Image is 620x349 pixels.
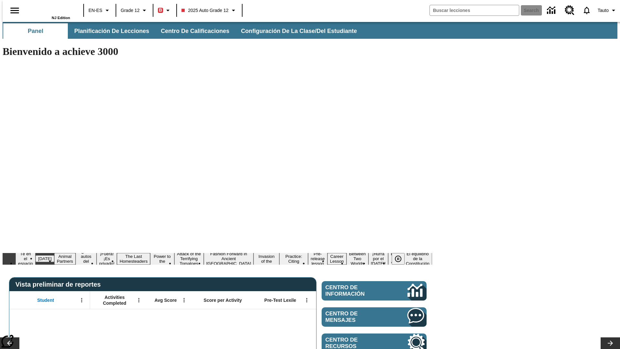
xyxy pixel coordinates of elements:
[117,253,150,265] button: Slide 6 The Last Homesteaders
[37,297,54,303] span: Student
[155,5,174,16] button: Boost El color de la clase es rojo. Cambiar el color de la clase.
[325,284,386,297] span: Centro de información
[5,1,24,20] button: Abrir el menú lateral
[3,23,68,39] button: Panel
[264,297,296,303] span: Pre-Test Lexile
[3,23,363,39] div: Subbarra de navegación
[392,253,405,265] button: Pausar
[161,27,229,35] span: Centro de calificaciones
[159,6,162,14] span: B
[578,2,595,19] a: Notificaciones
[15,250,36,267] button: Slide 1 Té en el espacio
[598,7,609,14] span: Tauto
[15,281,104,288] span: Vista preliminar de reportes
[28,3,70,16] a: Portada
[236,23,362,39] button: Configuración de la clase/del estudiante
[69,23,154,39] button: Planificación de lecciones
[204,297,242,303] span: Score per Activity
[77,295,87,305] button: Abrir menú
[118,5,151,16] button: Grado: Grade 12, Elige un grado
[388,250,403,267] button: Slide 16 Point of View
[392,253,411,265] div: Pausar
[561,2,578,19] a: Centro de recursos, Se abrirá en una pestaña nueva.
[134,295,144,305] button: Abrir menú
[179,5,240,16] button: Class: 2025 Auto Grade 12, Selecciona una clase
[52,16,70,20] span: NJ Edition
[36,255,54,262] button: Slide 2 Día del Trabajo
[150,248,174,270] button: Slide 7 Solar Power to the People
[368,250,388,267] button: Slide 15 ¡Hurra por el Día de la Constitución!
[93,294,136,306] span: Activities Completed
[28,2,70,20] div: Portada
[76,248,97,270] button: Slide 4 ¿Los autos del futuro?
[181,7,228,14] span: 2025 Auto Grade 12
[543,2,561,19] a: Centro de información
[302,295,312,305] button: Abrir menú
[179,295,189,305] button: Abrir menú
[174,250,204,267] button: Slide 8 Attack of the Terrifying Tomatoes
[28,27,43,35] span: Panel
[327,253,346,265] button: Slide 13 Career Lesson
[97,250,117,267] button: Slide 5 ¡Fuera! ¡Es privado!
[279,248,308,270] button: Slide 11 Mixed Practice: Citing Evidence
[3,46,432,58] h1: Bienvenido a achieve 3000
[430,5,519,16] input: search field
[74,27,149,35] span: Planificación de lecciones
[403,250,432,267] button: Slide 17 El equilibrio de la Constitución
[3,22,617,39] div: Subbarra de navegación
[595,5,620,16] button: Perfil/Configuración
[346,250,368,267] button: Slide 14 Between Two Worlds
[88,7,102,14] span: EN-ES
[154,297,177,303] span: Avg Score
[253,248,279,270] button: Slide 10 The Invasion of the Free CD
[204,250,254,267] button: Slide 9 Fashion Forward in Ancient Rome
[308,250,327,267] button: Slide 12 Pre-release lesson
[322,307,427,327] a: Centro de mensajes
[86,5,114,16] button: Language: EN-ES, Selecciona un idioma
[156,23,234,39] button: Centro de calificaciones
[322,281,427,301] a: Centro de información
[54,253,76,265] button: Slide 3 Animal Partners
[601,337,620,349] button: Carrusel de lecciones, seguir
[121,7,139,14] span: Grade 12
[325,311,388,323] span: Centro de mensajes
[241,27,357,35] span: Configuración de la clase/del estudiante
